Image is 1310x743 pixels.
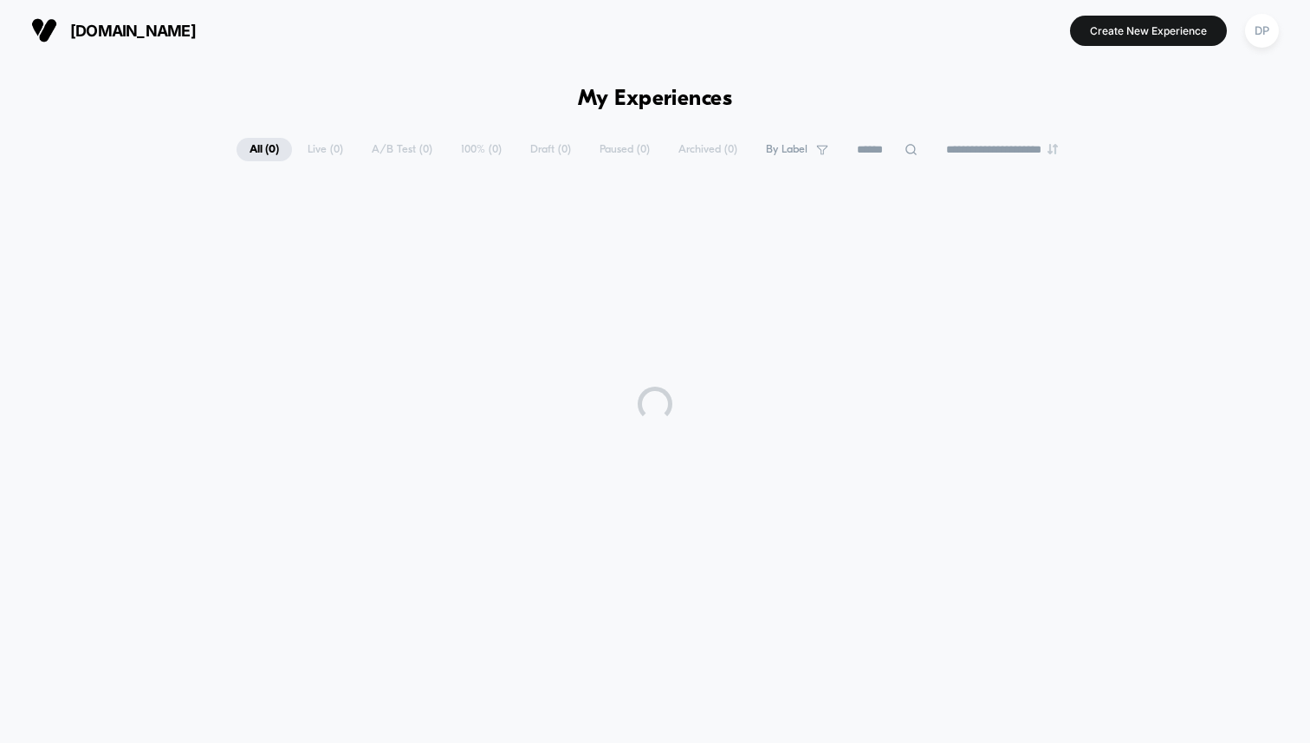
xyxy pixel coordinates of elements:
button: DP [1240,13,1284,49]
span: All ( 0 ) [237,138,292,161]
h1: My Experiences [578,87,733,112]
img: Visually logo [31,17,57,43]
img: end [1047,144,1058,154]
div: DP [1245,14,1279,48]
span: By Label [766,143,807,156]
button: [DOMAIN_NAME] [26,16,201,44]
button: Create New Experience [1070,16,1227,46]
span: [DOMAIN_NAME] [70,22,196,40]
